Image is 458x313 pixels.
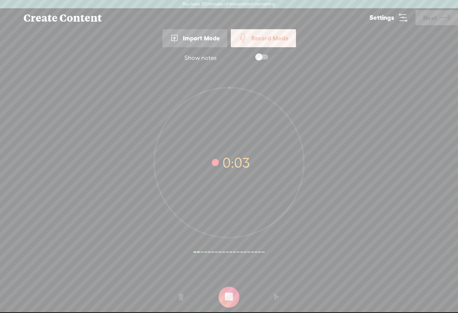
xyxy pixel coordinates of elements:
div: Create Content [18,9,362,27]
div: Import Mode [162,29,227,47]
label: You have 30 minutes of transcription remaining. [182,1,276,7]
span: Settings [369,14,394,21]
span: Next [423,9,437,27]
div: Show notes [184,54,217,62]
div: Record Mode [231,29,296,47]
